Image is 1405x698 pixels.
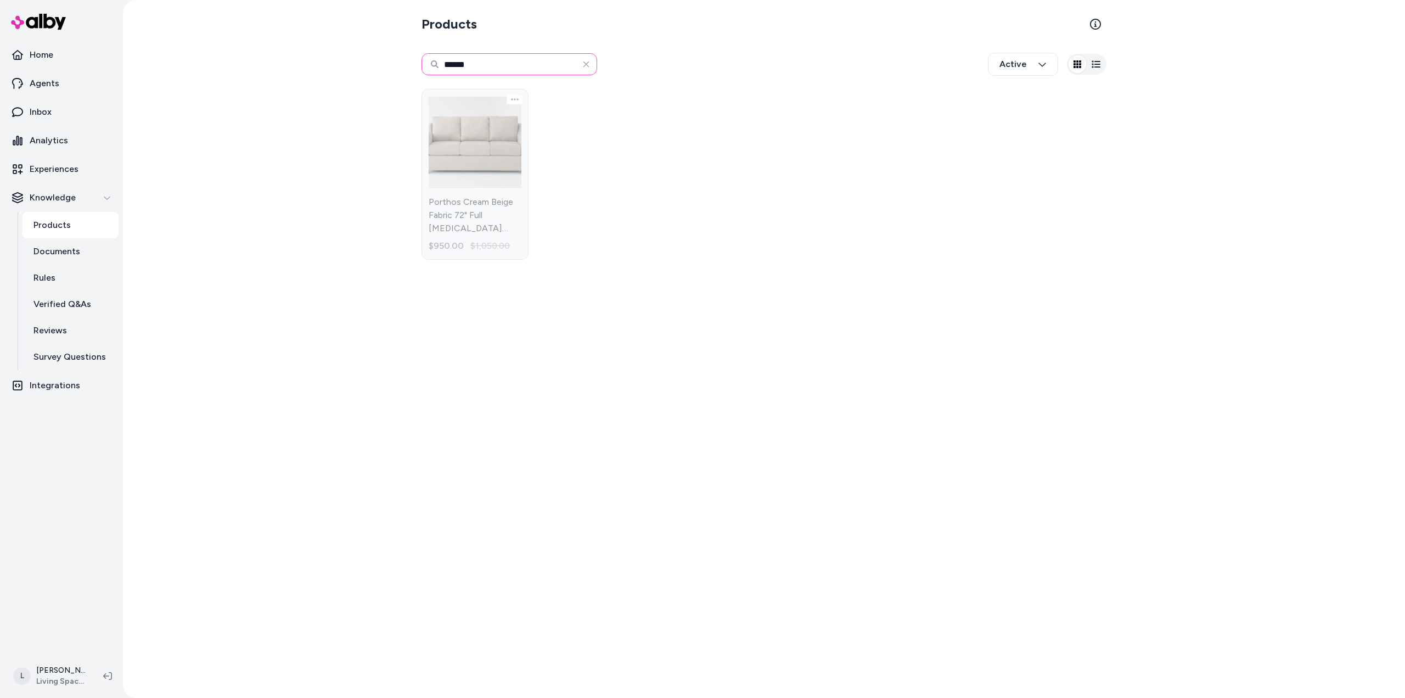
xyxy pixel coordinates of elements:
[4,42,119,68] a: Home
[33,271,55,284] p: Rules
[33,324,67,337] p: Reviews
[421,15,477,33] h2: Products
[30,77,59,90] p: Agents
[23,238,119,265] a: Documents
[988,53,1058,76] button: Active
[30,134,68,147] p: Analytics
[4,70,119,97] a: Agents
[33,350,106,364] p: Survey Questions
[23,344,119,370] a: Survey Questions
[23,317,119,344] a: Reviews
[4,156,119,182] a: Experiences
[30,105,52,119] p: Inbox
[11,14,66,30] img: alby Logo
[4,127,119,154] a: Analytics
[36,665,86,676] p: [PERSON_NAME]
[23,212,119,238] a: Products
[30,379,80,392] p: Integrations
[30,163,78,176] p: Experiences
[4,99,119,125] a: Inbox
[33,219,71,232] p: Products
[23,265,119,291] a: Rules
[421,89,529,260] a: Porthos Cream Beige Fabric 72" Full Memory Foam Sleeper Sofa BedPorthos Cream Beige Fabric 72" Fu...
[33,298,91,311] p: Verified Q&As
[36,676,86,687] span: Living Spaces
[4,185,119,211] button: Knowledge
[33,245,80,258] p: Documents
[30,191,76,204] p: Knowledge
[30,48,53,62] p: Home
[13,667,31,685] span: L
[7,658,94,694] button: L[PERSON_NAME]Living Spaces
[23,291,119,317] a: Verified Q&As
[4,372,119,399] a: Integrations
